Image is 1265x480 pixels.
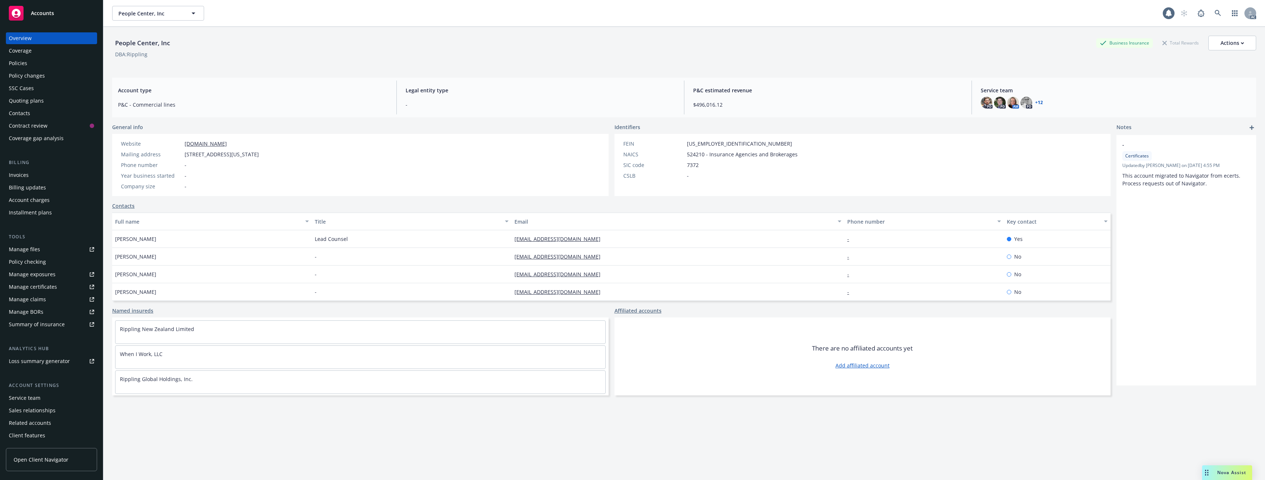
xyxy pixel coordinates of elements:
div: Policy checking [9,256,46,268]
button: Nova Assist [1202,465,1252,480]
a: [DOMAIN_NAME] [185,140,227,147]
span: - [185,182,186,190]
a: Sales relationships [6,405,97,416]
div: Total Rewards [1159,38,1202,47]
a: Overview [6,32,97,44]
img: photo [981,97,993,109]
span: Service team [981,86,1250,94]
div: Year business started [121,172,182,179]
div: Policy changes [9,70,45,82]
span: - [315,270,317,278]
a: Coverage [6,45,97,57]
a: [EMAIL_ADDRESS][DOMAIN_NAME] [514,271,606,278]
div: Phone number [121,161,182,169]
span: There are no affiliated accounts yet [812,344,913,353]
span: General info [112,123,143,131]
div: NAICS [623,150,684,158]
button: Actions [1208,36,1256,50]
img: photo [1020,97,1032,109]
span: [PERSON_NAME] [115,235,156,243]
a: Installment plans [6,207,97,218]
button: People Center, Inc [112,6,204,21]
div: -CertificatesUpdatedby [PERSON_NAME] on [DATE] 4:55 PMThis account migrated to Navigator from ece... [1116,135,1256,193]
a: Manage exposures [6,269,97,280]
div: CSLB [623,172,684,179]
span: No [1014,270,1021,278]
span: [US_EMPLOYER_IDENTIFICATION_NUMBER] [687,140,792,147]
a: Coverage gap analysis [6,132,97,144]
div: People Center, Inc [112,38,173,48]
span: Yes [1014,235,1023,243]
span: Account type [118,86,388,94]
span: [PERSON_NAME] [115,270,156,278]
a: add [1247,123,1256,132]
a: Manage certificates [6,281,97,293]
div: Contacts [9,107,30,119]
button: Phone number [844,213,1004,230]
span: - [315,288,317,296]
div: Company size [121,182,182,190]
div: Mailing address [121,150,182,158]
span: Legal entity type [406,86,675,94]
div: Contract review [9,120,47,132]
a: +12 [1035,100,1043,105]
a: Policies [6,57,97,69]
a: Manage claims [6,294,97,305]
div: Full name [115,218,301,225]
div: Billing updates [9,182,46,193]
button: Email [512,213,844,230]
a: Summary of insurance [6,319,97,330]
a: [EMAIL_ADDRESS][DOMAIN_NAME] [514,288,606,295]
a: When I Work, LLC [120,351,163,358]
span: Identifiers [614,123,640,131]
div: Installment plans [9,207,52,218]
div: Email [514,218,833,225]
span: This account migrated to Navigator from ecerts. Process requests out of Navigator. [1122,172,1242,187]
button: Title [312,213,512,230]
span: Updated by [PERSON_NAME] on [DATE] 4:55 PM [1122,162,1250,169]
a: - [847,271,855,278]
span: [PERSON_NAME] [115,288,156,296]
a: Contract review [6,120,97,132]
div: SIC code [623,161,684,169]
div: Manage files [9,243,40,255]
div: Website [121,140,182,147]
a: Manage BORs [6,306,97,318]
a: SSC Cases [6,82,97,94]
div: Manage certificates [9,281,57,293]
a: Search [1211,6,1225,21]
span: P&C - Commercial lines [118,101,388,109]
img: photo [994,97,1006,109]
div: Loss summary generator [9,355,70,367]
a: Billing updates [6,182,97,193]
a: - [847,235,855,242]
a: [EMAIL_ADDRESS][DOMAIN_NAME] [514,235,606,242]
div: Quoting plans [9,95,44,107]
div: Tools [6,233,97,241]
a: Report a Bug [1194,6,1208,21]
div: FEIN [623,140,684,147]
a: Rippling Global Holdings, Inc. [120,376,193,383]
div: Business Insurance [1096,38,1153,47]
a: Start snowing [1177,6,1191,21]
a: Policy changes [6,70,97,82]
a: Add affiliated account [835,362,890,369]
a: Invoices [6,169,97,181]
div: Coverage [9,45,32,57]
span: Accounts [31,10,54,16]
span: - [406,101,675,109]
div: Related accounts [9,417,51,429]
div: Manage exposures [9,269,56,280]
a: - [847,253,855,260]
div: Account charges [9,194,50,206]
div: Title [315,218,500,225]
a: Policy checking [6,256,97,268]
span: Lead Counsel [315,235,348,243]
a: - [847,288,855,295]
button: Full name [112,213,312,230]
span: No [1014,253,1021,260]
span: No [1014,288,1021,296]
div: Coverage gap analysis [9,132,64,144]
div: Overview [9,32,32,44]
span: Nova Assist [1217,469,1246,476]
